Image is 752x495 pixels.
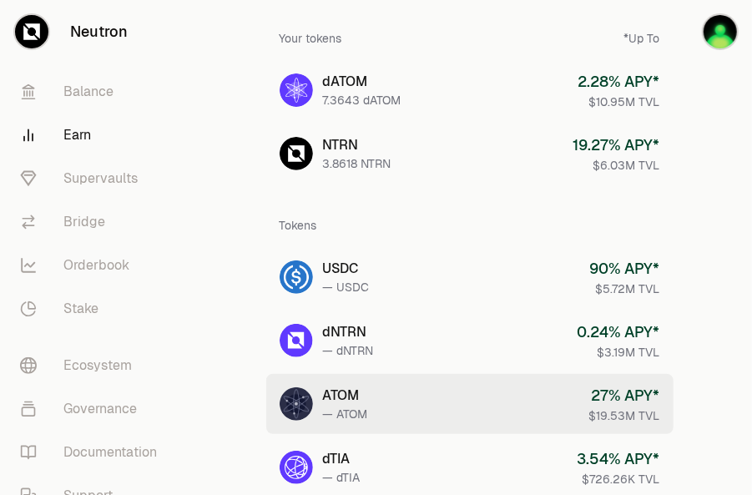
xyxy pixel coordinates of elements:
div: — dNTRN [323,342,374,359]
div: 3.8618 NTRN [323,155,391,172]
div: Your tokens [280,30,342,47]
img: dTIA [280,451,313,484]
img: NTRN [280,137,313,170]
a: Orderbook [7,244,180,287]
div: $726.26K TVL [578,471,660,487]
a: dATOMdATOM7.3643 dATOM2.28% APY*$10.95M TVL [266,60,674,120]
a: Documentation [7,431,180,474]
a: Earn [7,114,180,157]
div: 27 % APY* [589,384,660,407]
img: ATOM [280,387,313,421]
div: — dTIA [323,469,361,486]
div: 0.24 % APY* [578,321,660,344]
a: Bridge [7,200,180,244]
div: 3.54 % APY* [578,447,660,471]
div: *Up To [624,30,660,47]
div: 19.27 % APY* [573,134,660,157]
div: dNTRN [323,322,374,342]
img: dNTRN [280,324,313,357]
a: Governance [7,387,180,431]
div: $19.53M TVL [589,407,660,424]
a: Supervaults [7,157,180,200]
div: NTRN [323,135,391,155]
a: Ecosystem [7,344,180,387]
div: $3.19M TVL [578,344,660,361]
img: dATOM [280,73,313,107]
div: 7.3643 dATOM [323,92,401,109]
div: — ATOM [323,406,368,422]
a: Balance [7,70,180,114]
a: Stake [7,287,180,331]
img: USDC [280,260,313,294]
a: dNTRNdNTRN— dNTRN0.24% APY*$3.19M TVL [266,311,674,371]
a: USDCUSDC— USDC90% APY*$5.72M TVL [266,247,674,307]
div: — USDC [323,279,370,295]
div: USDC [323,259,370,279]
a: NTRNNTRN3.8618 NTRN19.27% APY*$6.03M TVL [266,124,674,184]
div: Tokens [280,217,317,234]
div: $6.03M TVL [573,157,660,174]
div: $10.95M TVL [578,93,660,110]
div: 2.28 % APY* [578,70,660,93]
div: 90 % APY* [590,257,660,280]
div: dTIA [323,449,361,469]
div: dATOM [323,72,401,92]
img: Douglas Kamsou [704,15,737,48]
a: ATOMATOM— ATOM27% APY*$19.53M TVL [266,374,674,434]
div: $5.72M TVL [590,280,660,297]
div: ATOM [323,386,368,406]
